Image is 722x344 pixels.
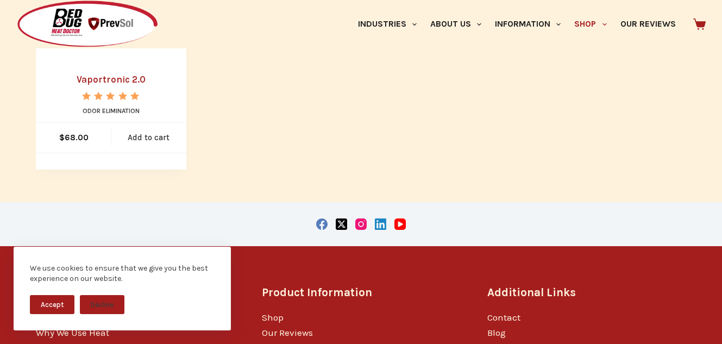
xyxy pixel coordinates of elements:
button: Decline [80,295,124,314]
a: Facebook [316,218,328,230]
div: Rated 5.00 out of 5 [82,92,140,100]
button: Accept [30,295,74,314]
a: YouTube [394,218,406,230]
button: Open LiveChat chat widget [9,4,41,37]
bdi: 68.00 [59,133,89,142]
div: We use cookies to ensure that we give you the best experience on our website. [30,263,215,284]
a: Instagram [355,218,367,230]
h3: Product Information [262,284,460,301]
a: X (Twitter) [336,218,347,230]
span: Rated out of 5 [82,92,140,125]
a: Shop [262,312,284,323]
h3: Additional Links [487,284,686,301]
a: Contact [487,312,520,323]
a: Add to cart: “Vaportronic 2.0” [111,123,186,153]
a: LinkedIn [375,218,386,230]
a: Blog [487,327,506,338]
a: Our Reviews [262,327,313,338]
a: Vaportronic 2.0 [77,74,146,85]
a: Odor Elimination [83,107,140,115]
span: $ [59,133,65,142]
